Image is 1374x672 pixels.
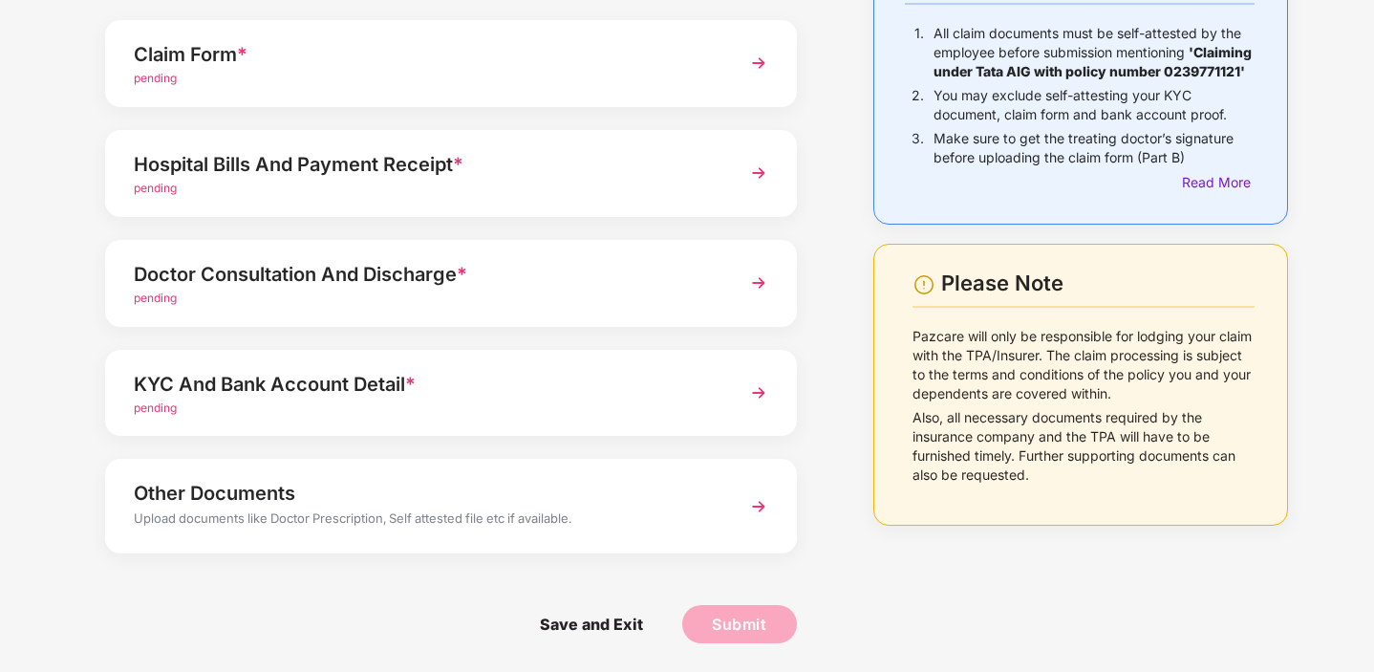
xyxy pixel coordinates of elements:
img: svg+xml;base64,PHN2ZyBpZD0iTmV4dCIgeG1sbnM9Imh0dHA6Ly93d3cudzMub3JnLzIwMDAvc3ZnIiB3aWR0aD0iMzYiIG... [741,266,776,300]
p: 2. [912,86,924,124]
span: Save and Exit [521,605,662,643]
div: Read More [1182,172,1255,193]
span: pending [134,291,177,305]
p: 1. [914,24,924,81]
span: pending [134,401,177,415]
p: Also, all necessary documents required by the insurance company and the TPA will have to be furni... [912,408,1255,485]
div: Doctor Consultation And Discharge [134,259,715,290]
img: svg+xml;base64,PHN2ZyBpZD0iTmV4dCIgeG1sbnM9Imh0dHA6Ly93d3cudzMub3JnLzIwMDAvc3ZnIiB3aWR0aD0iMzYiIG... [741,489,776,524]
p: Pazcare will only be responsible for lodging your claim with the TPA/Insurer. The claim processin... [912,327,1255,403]
div: Upload documents like Doctor Prescription, Self attested file etc if available. [134,509,715,533]
img: svg+xml;base64,PHN2ZyBpZD0iV2FybmluZ18tXzI0eDI0IiBkYXRhLW5hbWU9Ildhcm5pbmcgLSAyNHgyNCIgeG1sbnM9Im... [912,273,935,296]
p: All claim documents must be self-attested by the employee before submission mentioning [934,24,1255,81]
p: Make sure to get the treating doctor’s signature before uploading the claim form (Part B) [934,129,1255,167]
div: Other Documents [134,478,715,509]
img: svg+xml;base64,PHN2ZyBpZD0iTmV4dCIgeG1sbnM9Imh0dHA6Ly93d3cudzMub3JnLzIwMDAvc3ZnIiB3aWR0aD0iMzYiIG... [741,376,776,410]
div: KYC And Bank Account Detail [134,369,715,400]
div: Please Note [941,271,1255,296]
span: pending [134,181,177,195]
img: svg+xml;base64,PHN2ZyBpZD0iTmV4dCIgeG1sbnM9Imh0dHA6Ly93d3cudzMub3JnLzIwMDAvc3ZnIiB3aWR0aD0iMzYiIG... [741,46,776,80]
div: Claim Form [134,39,715,70]
div: Hospital Bills And Payment Receipt [134,149,715,180]
img: svg+xml;base64,PHN2ZyBpZD0iTmV4dCIgeG1sbnM9Imh0dHA6Ly93d3cudzMub3JnLzIwMDAvc3ZnIiB3aWR0aD0iMzYiIG... [741,156,776,190]
button: Submit [682,605,797,643]
p: You may exclude self-attesting your KYC document, claim form and bank account proof. [934,86,1255,124]
span: pending [134,71,177,85]
p: 3. [912,129,924,167]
